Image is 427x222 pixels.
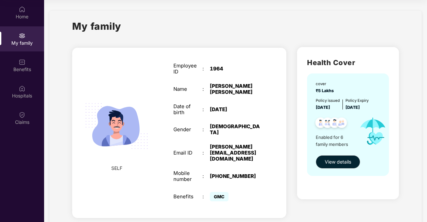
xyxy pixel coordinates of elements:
div: : [202,106,210,113]
div: [DEMOGRAPHIC_DATA] [210,124,261,136]
h2: Health Cover [307,57,389,68]
img: svg+xml;base64,PHN2ZyBpZD0iSG9tZSIgeG1sbnM9Imh0dHA6Ly93d3cudzMub3JnLzIwMDAvc3ZnIiB3aWR0aD0iMjAiIG... [19,6,25,13]
div: 1964 [210,66,261,72]
span: Enabled for 6 family members [316,134,354,148]
div: Name [173,86,202,92]
img: svg+xml;base64,PHN2ZyB4bWxucz0iaHR0cDovL3d3dy53My5vcmcvMjAwMC9zdmciIHdpZHRoPSI0OC45NDMiIGhlaWdodD... [326,116,343,132]
img: svg+xml;base64,PHN2ZyB4bWxucz0iaHR0cDovL3d3dy53My5vcmcvMjAwMC9zdmciIHdpZHRoPSIyMjQiIGhlaWdodD0iMT... [78,87,155,165]
h1: My family [72,19,121,34]
div: : [202,66,210,72]
div: Gender [173,127,202,133]
div: [DATE] [210,106,261,113]
img: svg+xml;base64,PHN2ZyBpZD0iQ2xhaW0iIHhtbG5zPSJodHRwOi8vd3d3LnczLm9yZy8yMDAwL3N2ZyIgd2lkdGg9IjIwIi... [19,112,25,118]
div: : [202,194,210,200]
div: Policy Expiry [345,97,369,103]
img: svg+xml;base64,PHN2ZyB4bWxucz0iaHR0cDovL3d3dy53My5vcmcvMjAwMC9zdmciIHdpZHRoPSI0OC45NDMiIGhlaWdodD... [333,116,350,132]
div: : [202,173,210,179]
span: [DATE] [316,105,330,110]
div: Email ID [173,150,202,156]
div: [PERSON_NAME][EMAIL_ADDRESS][DOMAIN_NAME] [210,144,261,162]
div: : [202,150,210,156]
img: svg+xml;base64,PHN2ZyBpZD0iSG9zcGl0YWxzIiB4bWxucz0iaHR0cDovL3d3dy53My5vcmcvMjAwMC9zdmciIHdpZHRoPS... [19,85,25,92]
img: svg+xml;base64,PHN2ZyBpZD0iQmVuZWZpdHMiIHhtbG5zPSJodHRwOi8vd3d3LnczLm9yZy8yMDAwL3N2ZyIgd2lkdGg9Ij... [19,59,25,65]
div: Mobile number [173,170,202,182]
div: Employee ID [173,63,202,75]
div: : [202,127,210,133]
div: [PERSON_NAME] [PERSON_NAME] [210,83,261,95]
img: icon [354,111,392,152]
div: : [202,86,210,92]
button: View details [316,155,360,169]
div: [PHONE_NUMBER] [210,173,261,179]
span: ₹5 Lakhs [316,88,336,93]
img: svg+xml;base64,PHN2ZyB4bWxucz0iaHR0cDovL3d3dy53My5vcmcvMjAwMC9zdmciIHdpZHRoPSI0OC45NDMiIGhlaWdodD... [312,116,329,132]
span: [DATE] [345,105,360,110]
div: cover [316,81,336,87]
span: GMC [210,192,229,201]
img: svg+xml;base64,PHN2ZyB3aWR0aD0iMjAiIGhlaWdodD0iMjAiIHZpZXdCb3g9IjAgMCAyMCAyMCIgZmlsbD0ibm9uZSIgeG... [19,32,25,39]
div: Date of birth [173,103,202,116]
img: svg+xml;base64,PHN2ZyB4bWxucz0iaHR0cDovL3d3dy53My5vcmcvMjAwMC9zdmciIHdpZHRoPSI0OC45MTUiIGhlaWdodD... [319,116,336,132]
div: Policy issued [316,97,340,103]
span: SELF [111,165,122,172]
div: Benefits [173,194,202,200]
span: View details [325,158,351,166]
